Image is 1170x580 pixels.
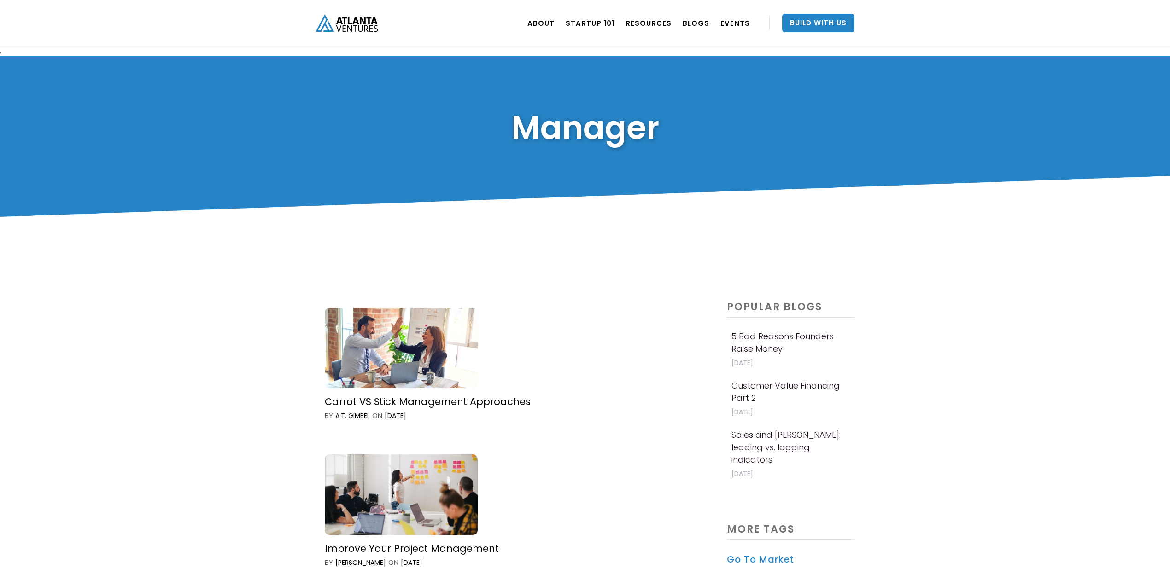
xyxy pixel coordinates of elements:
div: Improve Your Project Management [325,542,499,555]
div: Carrot VS Stick Management Approaches [325,395,531,408]
p: [DATE] [731,357,850,369]
h4: popular BLOGS [727,302,855,318]
h4: Customer Value Financing Part 2 [731,379,850,404]
div: by [325,558,333,567]
a: 5 Bad Reasons Founders Raise Money[DATE] [727,327,855,373]
a: Sales and [PERSON_NAME]: leading vs. lagging indicators[DATE] [727,425,855,484]
div: ON [372,411,382,420]
h4: 5 Bad Reasons Founders Raise Money [731,330,850,355]
a: Carrot VS Stick Management ApproachesbyA.T. GimbelON[DATE] [316,296,714,433]
a: Improve Your Project Managementby[PERSON_NAME]ON[DATE] [316,442,714,580]
h4: Sales and [PERSON_NAME]: leading vs. lagging indicators [731,429,850,466]
p: [DATE] [731,468,850,480]
a: ABOUT [527,10,555,36]
a: EVENTS [720,10,750,36]
a: Build With Us [782,14,854,32]
div: [DATE] [401,558,422,567]
a: Startup 101 [566,10,614,36]
h1: Manager [316,112,854,144]
div: ON [388,558,398,567]
div: [PERSON_NAME] [335,558,386,567]
a: Customer Value Financing Part 2[DATE] [727,376,855,423]
a: RESOURCES [626,10,672,36]
div: A.T. Gimbel [335,411,370,420]
h4: MORE TAGS [727,524,855,540]
div: by [325,411,333,420]
div: [DATE] [385,411,406,420]
a: BLOGS [683,10,709,36]
p: [DATE] [731,406,850,418]
a: Go To Market [727,549,794,569]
